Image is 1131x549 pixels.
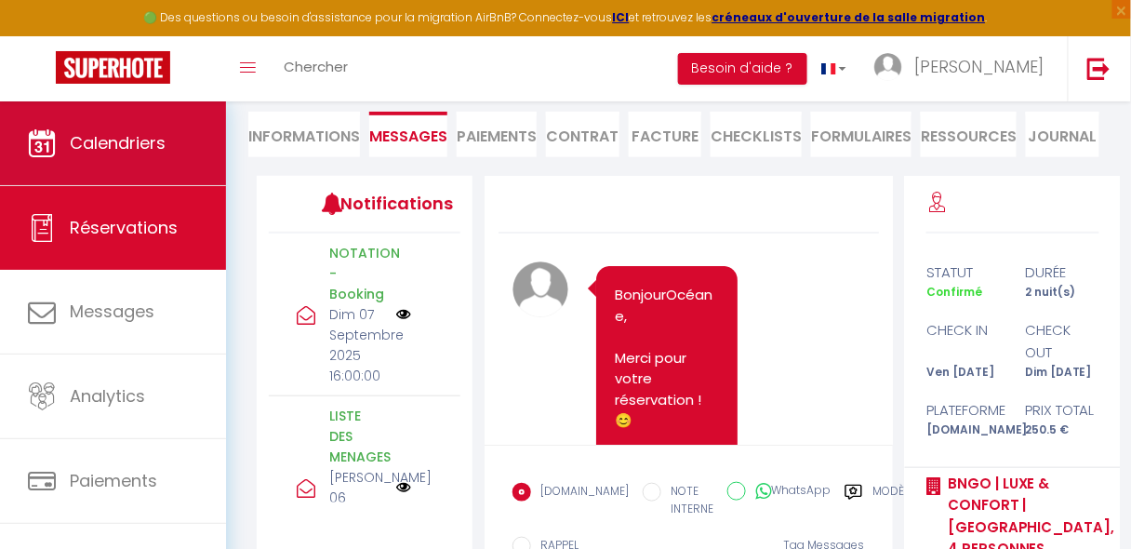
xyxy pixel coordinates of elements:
[70,469,157,492] span: Paiements
[329,304,385,386] p: Dim 07 Septembre 2025 16:00:00
[1087,57,1111,80] img: logout
[914,319,1013,363] div: check in
[746,482,831,502] label: WhatsApp
[874,53,902,81] img: ...
[369,126,447,147] span: Messages
[860,36,1068,101] a: ... [PERSON_NAME]
[914,261,1013,284] div: statut
[1013,319,1111,363] div: check out
[678,53,807,85] button: Besoin d'aide ?
[70,131,166,154] span: Calendriers
[711,112,802,157] li: CHECKLISTS
[1013,284,1111,301] div: 2 nuit(s)
[70,384,145,408] span: Analytics
[270,36,362,101] a: Chercher
[624,306,627,326] span: ,
[914,399,1013,422] div: Plateforme
[926,284,982,300] span: Confirmé
[546,112,619,157] li: Contrat
[615,285,666,304] span: Bonjour
[613,9,630,25] a: ICI
[1026,112,1099,157] li: Journal
[615,348,705,431] span: Merci pour votre réservation ! 😊
[1013,261,1111,284] div: durée
[1013,399,1111,422] div: Prix total
[914,422,1013,439] div: [DOMAIN_NAME]
[512,261,568,317] img: avatar.png
[329,243,385,304] p: NOTATION - Booking
[396,307,411,322] img: NO IMAGE
[329,406,385,467] p: LISTE DES MENAGES
[248,112,360,157] li: Informations
[15,7,71,63] button: Ouvrir le widget de chat LiveChat
[1013,422,1111,439] div: 250.5 €
[712,9,986,25] a: créneaux d'ouverture de la salle migration
[284,57,348,76] span: Chercher
[811,112,911,157] li: FORMULAIRES
[340,182,420,224] h3: Notifications
[629,112,702,157] li: Facture
[56,51,170,84] img: Super Booking
[661,483,713,518] label: NOTE INTERNE
[872,483,922,521] label: Modèles
[396,480,411,495] img: NO IMAGE
[914,364,1013,382] div: Ven [DATE]
[1013,364,1111,382] div: Dim [DATE]
[531,483,629,503] label: [DOMAIN_NAME]
[70,216,178,239] span: Réservations
[921,112,1017,157] li: Ressources
[457,112,537,157] li: Paiements
[914,55,1045,78] span: [PERSON_NAME]
[70,300,154,323] span: Messages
